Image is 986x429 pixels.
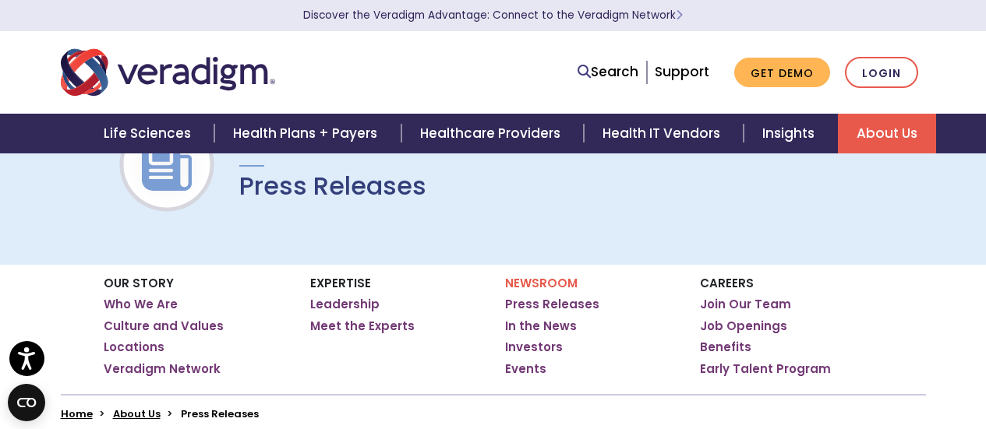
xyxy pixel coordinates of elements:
[310,297,380,312] a: Leadership
[734,58,830,88] a: Get Demo
[61,406,93,421] a: Home
[687,317,967,410] iframe: Drift Chat Widget
[303,8,683,23] a: Discover the Veradigm Advantage: Connect to the Veradigm NetworkLearn More
[700,297,791,312] a: Join Our Team
[214,114,401,153] a: Health Plans + Payers
[310,318,415,334] a: Meet the Experts
[505,339,563,355] a: Investors
[838,114,936,153] a: About Us
[676,8,683,23] span: Learn More
[505,361,546,377] a: Events
[104,297,178,312] a: Who We Are
[505,297,599,312] a: Press Releases
[104,339,164,355] a: Locations
[655,62,709,81] a: Support
[584,114,744,153] a: Health IT Vendors
[401,114,584,153] a: Healthcare Providers
[85,114,214,153] a: Life Sciences
[845,57,918,89] a: Login
[61,47,275,98] img: Veradigm logo
[113,406,161,421] a: About Us
[239,171,426,201] h1: Press Releases
[8,384,45,421] button: Open CMP widget
[744,114,838,153] a: Insights
[104,318,224,334] a: Culture and Values
[104,361,221,377] a: Veradigm Network
[505,318,577,334] a: In the News
[578,62,638,83] a: Search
